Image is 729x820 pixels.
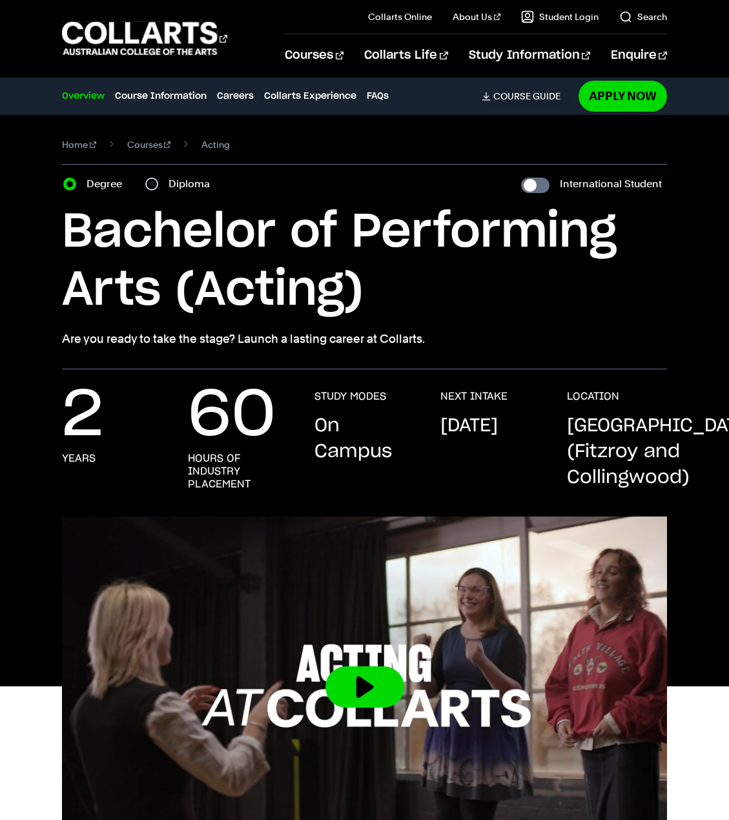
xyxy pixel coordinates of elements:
h3: years [62,452,96,465]
a: Courses [285,34,344,77]
a: Collarts Experience [264,89,356,103]
a: Study Information [469,34,590,77]
h3: LOCATION [567,390,619,403]
label: Degree [87,175,130,193]
h3: NEXT INTAKE [440,390,508,403]
a: Collarts Online [368,10,432,23]
span: Acting [201,136,230,154]
a: Search [619,10,667,23]
a: FAQs [367,89,389,103]
a: Courses [127,136,171,154]
a: Apply Now [579,81,667,111]
div: Go to homepage [62,20,227,57]
p: 2 [62,390,103,442]
a: Enquire [611,34,667,77]
label: Diploma [169,175,218,193]
a: Course Guide [482,90,571,102]
label: International Student [560,175,662,193]
p: 60 [188,390,276,442]
a: About Us [453,10,500,23]
h3: STUDY MODES [314,390,386,403]
a: Careers [217,89,254,103]
a: Course Information [115,89,207,103]
h1: Bachelor of Performing Arts (Acting) [62,203,667,320]
a: Student Login [521,10,599,23]
a: Collarts Life [364,34,447,77]
p: On Campus [314,413,415,465]
p: [DATE] [440,413,498,439]
a: Home [62,136,96,154]
p: Are you ready to take the stage? Launch a lasting career at Collarts. [62,330,667,348]
h3: hours of industry placement [188,452,288,491]
a: Overview [62,89,105,103]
